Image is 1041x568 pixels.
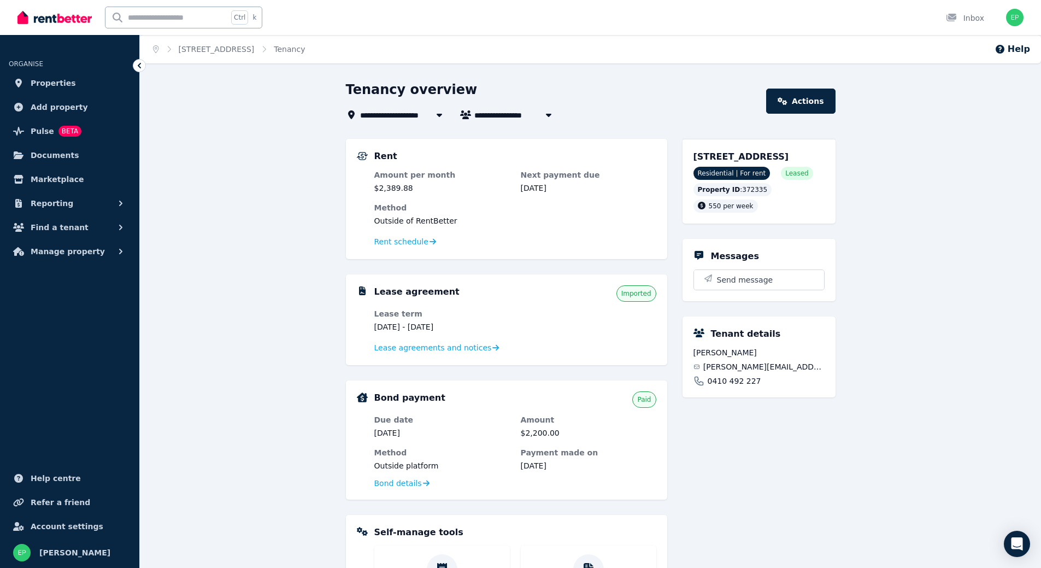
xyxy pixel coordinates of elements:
span: Rent schedule [374,236,428,247]
span: [PERSON_NAME] [693,347,825,358]
span: Refer a friend [31,496,90,509]
dt: Lease term [374,308,510,319]
dd: $2,200.00 [521,428,656,438]
span: [PERSON_NAME][EMAIL_ADDRESS][DOMAIN_NAME] [703,361,825,372]
dt: Method [374,447,510,458]
dd: [DATE] [374,428,510,438]
dd: [DATE] [521,183,656,194]
span: Pulse [31,125,54,138]
span: Manage property [31,245,105,258]
h1: Tenancy overview [346,81,478,98]
dd: $2,389.88 [374,183,510,194]
a: Bond details [374,478,430,489]
span: Marketplace [31,173,84,186]
img: Bond Details [357,393,368,402]
img: Rental Payments [357,152,368,160]
a: Rent schedule [374,236,437,247]
span: 550 per week [709,202,754,210]
h5: Lease agreement [374,285,460,298]
span: Leased [785,169,808,178]
h5: Bond payment [374,391,445,405]
dt: Payment made on [521,447,656,458]
dt: Amount per month [374,169,510,180]
span: Send message [717,274,773,285]
span: Imported [621,289,651,298]
span: [STREET_ADDRESS] [693,151,789,162]
span: Paid [637,395,651,404]
a: Refer a friend [9,491,131,513]
nav: Breadcrumb [140,35,318,63]
span: Ctrl [231,10,248,25]
span: Add property [31,101,88,114]
div: Open Intercom Messenger [1004,531,1030,557]
a: [STREET_ADDRESS] [179,45,255,54]
h5: Self-manage tools [374,526,463,539]
div: : 372335 [693,183,772,196]
dd: Outside platform [374,460,510,471]
button: Find a tenant [9,216,131,238]
span: Property ID [698,185,740,194]
span: k [252,13,256,22]
h5: Messages [711,250,759,263]
span: Tenancy [274,44,305,55]
span: Documents [31,149,79,162]
a: Documents [9,144,131,166]
a: Marketplace [9,168,131,190]
button: Reporting [9,192,131,214]
span: Bond details [374,478,422,489]
a: Add property [9,96,131,118]
span: Reporting [31,197,73,210]
span: Find a tenant [31,221,89,234]
dt: Due date [374,414,510,425]
span: Residential | For rent [693,167,771,180]
button: Help [995,43,1030,56]
img: Evan Pavlakos [13,544,31,561]
a: Account settings [9,516,131,537]
a: Help centre [9,467,131,489]
img: RentBetter [17,9,92,26]
div: Inbox [946,13,984,24]
a: Lease agreements and notices [374,342,499,353]
dt: Method [374,202,656,213]
a: Properties [9,72,131,94]
dd: [DATE] [521,460,656,471]
span: Properties [31,77,76,90]
h5: Tenant details [711,327,781,341]
span: Lease agreements and notices [374,342,492,353]
h5: Rent [374,150,397,163]
button: Send message [694,270,824,290]
button: Manage property [9,241,131,262]
img: Evan Pavlakos [1006,9,1024,26]
a: Actions [766,89,835,114]
dd: Outside of RentBetter [374,215,656,226]
span: Help centre [31,472,81,485]
span: 0410 492 227 [708,376,761,387]
dt: Amount [521,414,656,425]
span: ORGANISE [9,60,43,68]
span: [PERSON_NAME] [39,546,110,559]
dt: Next payment due [521,169,656,180]
span: BETA [58,126,81,137]
a: PulseBETA [9,120,131,142]
dd: [DATE] - [DATE] [374,321,510,332]
span: Account settings [31,520,103,533]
